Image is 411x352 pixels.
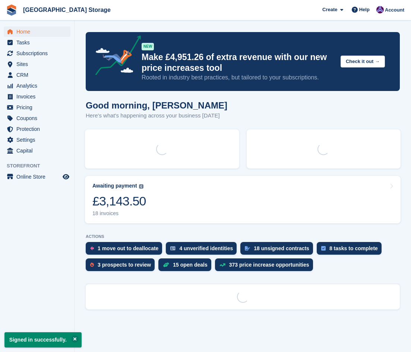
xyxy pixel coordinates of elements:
a: menu [4,145,70,156]
a: menu [4,70,70,80]
a: menu [4,26,70,37]
img: task-75834270c22a3079a89374b754ae025e5fb1db73e45f91037f5363f120a921f8.svg [321,246,326,251]
img: move_outs_to_deallocate_icon-f764333ba52eb49d3ac5e1228854f67142a1ed5810a6f6cc68b1a99e826820c5.svg [90,246,94,251]
div: Awaiting payment [92,183,137,189]
span: Account [385,6,404,14]
p: ACTIONS [86,234,400,239]
span: Storefront [7,162,74,170]
span: Coupons [16,113,61,123]
a: 15 open deals [158,258,215,275]
div: 3 prospects to review [98,262,151,268]
span: CRM [16,70,61,80]
a: menu [4,172,70,182]
p: Rooted in industry best practices, but tailored to your subscriptions. [142,73,335,82]
a: 373 price increase opportunities [215,258,317,275]
a: 3 prospects to review [86,258,158,275]
span: Analytics [16,81,61,91]
span: Help [359,6,370,13]
a: menu [4,113,70,123]
a: menu [4,91,70,102]
img: stora-icon-8386f47178a22dfd0bd8f6a31ec36ba5ce8667c1dd55bd0f319d3a0aa187defe.svg [6,4,17,16]
span: Online Store [16,172,61,182]
span: Home [16,26,61,37]
div: 1 move out to deallocate [98,245,158,251]
span: Subscriptions [16,48,61,59]
div: NEW [142,43,154,50]
div: 4 unverified identities [179,245,233,251]
a: menu [4,59,70,69]
a: menu [4,37,70,48]
a: menu [4,102,70,113]
div: 8 tasks to complete [329,245,378,251]
img: price-adjustments-announcement-icon-8257ccfd72463d97f412b2fc003d46551f7dbcb40ab6d574587a9cd5c0d94... [89,35,141,78]
div: 18 invoices [92,210,146,217]
img: icon-info-grey-7440780725fd019a000dd9b08b2336e03edf1995a4989e88bcd33f0948082b44.svg [139,184,143,189]
a: Preview store [61,172,70,181]
a: menu [4,124,70,134]
p: Signed in successfully. [4,332,82,348]
img: verify_identity-adf6edd0f0f0b5bbfe63781bf79b02c33cf7c696d77639b501bdc392416b5a36.svg [170,246,176,251]
span: Pricing [16,102,61,113]
span: Sites [16,59,61,69]
img: deal-1b604bf984904fb50ccaf53a9ad4b4a5d6e5aea283cecdc64d6e3604feb123c2.svg [163,262,169,267]
a: [GEOGRAPHIC_DATA] Storage [20,4,114,16]
a: 18 unsigned contracts [240,242,317,258]
span: Protection [16,124,61,134]
div: 18 unsigned contracts [254,245,309,251]
a: 4 unverified identities [166,242,240,258]
p: Here's what's happening across your business [DATE] [86,111,227,120]
h1: Good morning, [PERSON_NAME] [86,100,227,110]
div: £3,143.50 [92,194,146,209]
img: Hollie Harvey [376,6,384,13]
img: contract_signature_icon-13c848040528278c33f63329250d36e43548de30e8caae1d1a13099fd9432cc5.svg [245,246,250,251]
a: Awaiting payment £3,143.50 18 invoices [85,176,401,223]
img: prospect-51fa495bee0391a8d652442698ab0144808aea92771e9ea1ae160a38d050c398.svg [90,263,94,267]
span: Settings [16,135,61,145]
p: Make £4,951.26 of extra revenue with our new price increases tool [142,52,335,73]
span: Tasks [16,37,61,48]
span: Capital [16,145,61,156]
div: 373 price increase opportunities [229,262,309,268]
img: price_increase_opportunities-93ffe204e8149a01c8c9dc8f82e8f89637d9d84a8eef4429ea346261dce0b2c0.svg [219,263,225,267]
a: 8 tasks to complete [317,242,385,258]
a: menu [4,48,70,59]
div: 15 open deals [173,262,208,268]
span: Create [322,6,337,13]
button: Check it out → [341,56,385,68]
span: Invoices [16,91,61,102]
a: menu [4,135,70,145]
a: menu [4,81,70,91]
a: 1 move out to deallocate [86,242,166,258]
